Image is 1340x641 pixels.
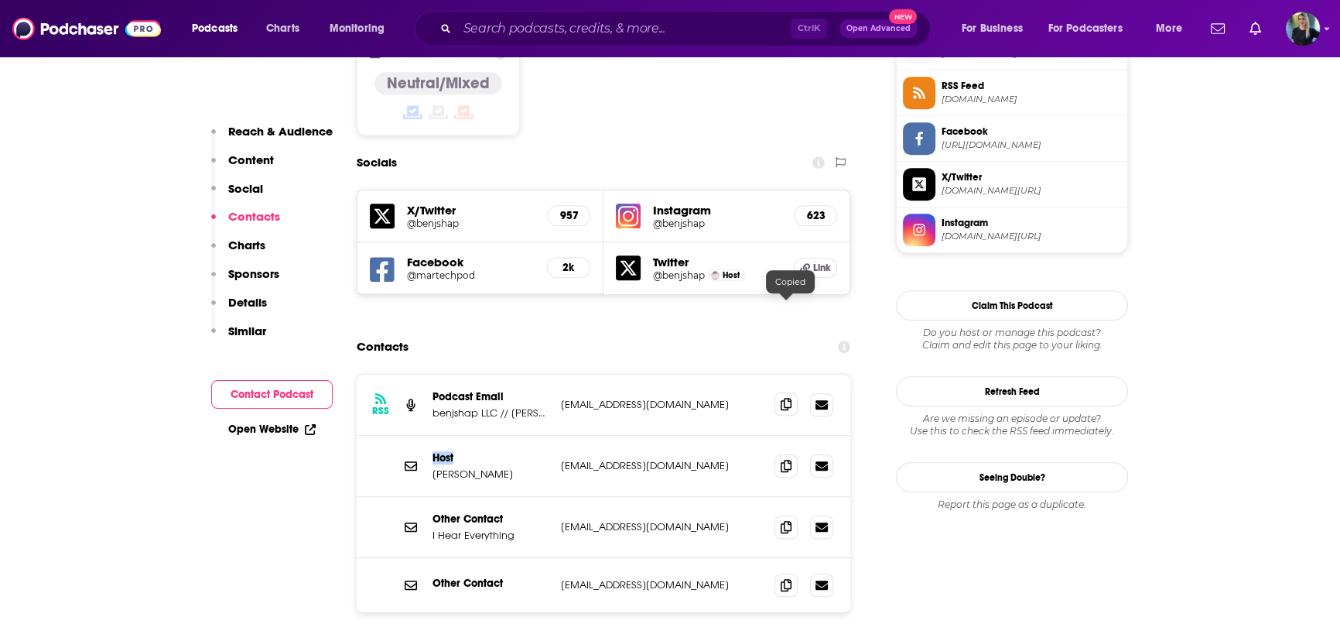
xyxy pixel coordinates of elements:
img: iconImage [616,204,641,228]
div: Are we missing an episode or update? Use this to check the RSS feed immediately. [896,413,1128,437]
span: For Business [962,18,1023,39]
p: Other Contact [432,512,549,526]
h4: Neutral/Mixed [387,74,490,93]
p: Content [228,153,274,167]
p: Reach & Audience [228,124,333,139]
button: Similar [211,324,266,352]
span: Charts [266,18,299,39]
a: RSS Feed[DOMAIN_NAME] [903,77,1121,109]
p: Details [228,295,267,310]
a: Instagram[DOMAIN_NAME][URL] [903,214,1121,246]
div: Claim and edit this page to your liking. [896,327,1128,351]
button: Contacts [211,209,280,238]
span: Host [723,270,740,280]
span: rss.art19.com [942,94,1121,105]
input: Search podcasts, credits, & more... [457,16,791,41]
button: Reach & Audience [211,124,333,153]
button: open menu [319,16,405,41]
span: instagram.com/benjshap [942,231,1121,242]
h5: 957 [560,209,577,222]
a: Show notifications dropdown [1205,15,1231,42]
p: [EMAIL_ADDRESS][DOMAIN_NAME] [561,398,762,411]
div: Report this page as a duplicate. [896,499,1128,511]
p: Podcast Email [432,390,549,403]
span: For Podcasters [1048,18,1123,39]
p: I Hear Everything [432,529,549,542]
h2: Contacts [357,332,408,362]
a: X/Twitter[DOMAIN_NAME][URL] [903,168,1121,201]
p: Similar [228,324,266,338]
div: Copied [766,270,815,293]
a: @benjshap [653,218,781,229]
button: Show profile menu [1286,12,1320,46]
span: Logged in as ChelseaKershaw [1286,12,1320,46]
span: X/Twitter [942,170,1121,184]
a: @benjshap [407,218,535,229]
h5: Twitter [653,255,781,269]
span: Monitoring [330,18,385,39]
button: open menu [1145,16,1202,41]
a: Show notifications dropdown [1243,15,1267,42]
button: Charts [211,238,265,266]
a: Charts [256,16,309,41]
img: Podchaser - Follow, Share and Rate Podcasts [12,14,161,43]
a: @martechpod [407,269,535,281]
button: Content [211,153,274,181]
p: Host [432,451,549,464]
p: [PERSON_NAME] [432,468,549,481]
p: Charts [228,238,265,252]
p: Sponsors [228,266,279,281]
button: open menu [1038,16,1145,41]
span: Do you host or manage this podcast? [896,327,1128,339]
a: Open Website [228,423,316,436]
button: Contact Podcast [211,380,333,409]
button: Details [211,295,267,324]
h5: 623 [807,209,824,222]
a: @benjshap [653,269,705,281]
span: https://www.facebook.com/martechpod [942,139,1121,151]
img: Benjamin Shapiro [711,271,720,279]
span: More [1156,18,1182,39]
h5: Facebook [407,255,535,269]
div: Search podcasts, credits, & more... [429,11,945,46]
h2: Socials [357,148,397,177]
button: open menu [181,16,258,41]
a: Link [794,258,837,278]
p: [EMAIL_ADDRESS][DOMAIN_NAME] [561,578,762,591]
span: Instagram [942,216,1121,230]
p: [EMAIL_ADDRESS][DOMAIN_NAME] [561,459,762,472]
p: Other Contact [432,577,549,590]
span: Ctrl K [791,19,827,39]
button: Sponsors [211,266,279,295]
span: twitter.com/benjshap [942,185,1121,197]
span: New [889,9,917,24]
img: User Profile [1286,12,1320,46]
p: benjshap LLC // [PERSON_NAME] [432,406,549,420]
p: [EMAIL_ADDRESS][DOMAIN_NAME] [561,520,762,533]
h5: Instagram [653,203,781,218]
button: open menu [951,16,1042,41]
a: Seeing Double? [896,462,1128,492]
p: Contacts [228,209,280,224]
h3: RSS [372,405,389,417]
button: Refresh Feed [896,376,1128,406]
h5: X/Twitter [407,203,535,218]
button: Social [211,181,263,210]
button: Open AdvancedNew [839,19,918,38]
button: Claim This Podcast [896,290,1128,320]
span: Facebook [942,125,1121,139]
p: Social [228,181,263,196]
span: RSS Feed [942,79,1121,93]
span: Link [812,262,830,274]
span: Podcasts [192,18,238,39]
a: Facebook[URL][DOMAIN_NAME] [903,122,1121,155]
h5: 2k [560,261,577,274]
span: Open Advanced [846,25,911,33]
